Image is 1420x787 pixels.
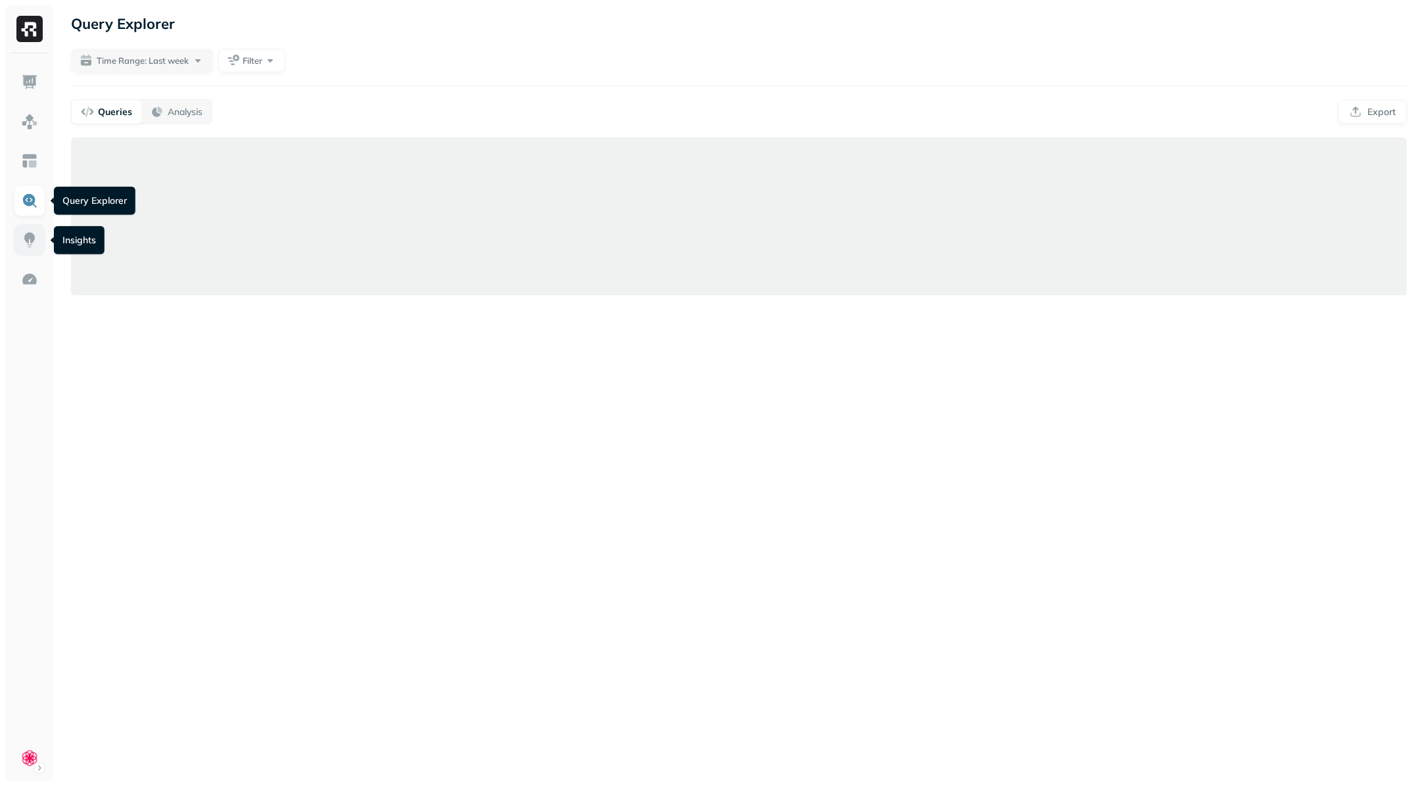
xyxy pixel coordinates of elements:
img: Query Explorer [21,192,38,209]
div: Query Explorer [54,187,135,215]
img: Dashboard [21,74,38,91]
img: Ryft [16,16,43,42]
span: Filter [243,55,262,67]
img: Asset Explorer [21,153,38,170]
button: Export [1338,100,1407,124]
img: Clue [20,749,39,767]
div: Insights [54,226,105,254]
img: Optimization [21,271,38,288]
p: Queries [98,106,132,118]
p: Query Explorer [71,12,175,36]
button: Time Range: Last week [71,49,213,72]
p: Analysis [168,106,202,118]
button: Filter [218,49,285,72]
span: Time Range: Last week [97,55,189,67]
img: Insights [21,231,38,249]
img: Assets [21,113,38,130]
